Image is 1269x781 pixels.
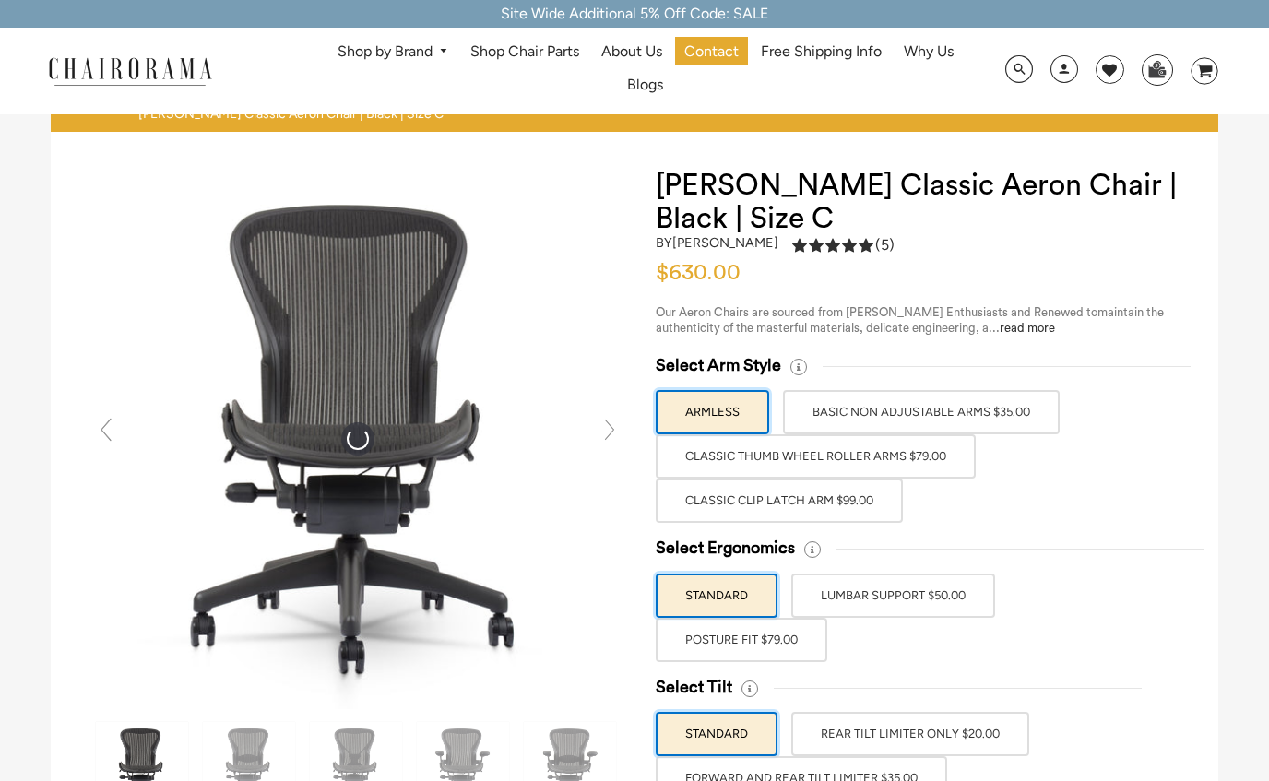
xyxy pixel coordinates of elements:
[88,169,627,708] img: Herman Miller Classic Aeron Chair | Black | Size C - chairorama
[792,235,895,254] div: 5.0 rating (5 votes)
[328,38,458,66] a: Shop by Brand
[138,106,450,123] nav: breadcrumbs
[656,262,741,284] span: $630.00
[138,106,444,123] span: [PERSON_NAME] Classic Aeron Chair | Black | Size C
[1143,55,1171,83] img: WhatsApp_Image_2024-07-12_at_16.23.01.webp
[656,677,732,698] span: Select Tilt
[761,42,882,62] span: Free Shipping Info
[627,76,663,95] span: Blogs
[1000,322,1055,334] a: read more
[672,234,778,251] a: [PERSON_NAME]
[752,37,891,65] a: Free Shipping Info
[461,37,588,65] a: Shop Chair Parts
[656,574,777,618] label: STANDARD
[895,37,963,65] a: Why Us
[618,71,672,100] a: Blogs
[656,712,777,756] label: STANDARD
[791,712,1029,756] label: REAR TILT LIMITER ONLY $20.00
[656,538,795,559] span: Select Ergonomics
[656,434,976,479] label: Classic Thumb Wheel Roller Arms $79.00
[592,37,671,65] a: About Us
[656,479,903,523] label: Classic Clip Latch Arm $99.00
[684,42,739,62] span: Contact
[38,54,222,87] img: chairorama
[88,429,627,446] a: Herman Miller Classic Aeron Chair | Black | Size C - chairorama
[656,306,1097,318] span: Our Aeron Chairs are sourced from [PERSON_NAME] Enthusiasts and Renewed to
[792,235,895,260] a: 5.0 rating (5 votes)
[301,37,990,105] nav: DesktopNavigation
[656,169,1181,235] h1: [PERSON_NAME] Classic Aeron Chair | Black | Size C
[675,37,748,65] a: Contact
[791,574,995,618] label: LUMBAR SUPPORT $50.00
[656,390,769,434] label: ARMLESS
[656,355,781,376] span: Select Arm Style
[601,42,662,62] span: About Us
[875,236,895,255] span: (5)
[783,390,1060,434] label: BASIC NON ADJUSTABLE ARMS $35.00
[470,42,579,62] span: Shop Chair Parts
[656,618,827,662] label: POSTURE FIT $79.00
[904,42,954,62] span: Why Us
[656,235,778,251] h2: by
